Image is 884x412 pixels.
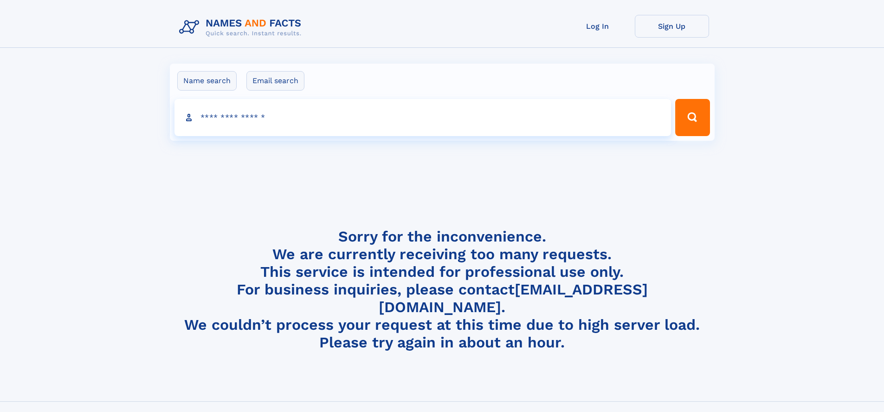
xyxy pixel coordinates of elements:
[175,15,309,40] img: Logo Names and Facts
[177,71,237,91] label: Name search
[561,15,635,38] a: Log In
[675,99,710,136] button: Search Button
[379,281,648,316] a: [EMAIL_ADDRESS][DOMAIN_NAME]
[635,15,709,38] a: Sign Up
[246,71,304,91] label: Email search
[175,228,709,352] h4: Sorry for the inconvenience. We are currently receiving too many requests. This service is intend...
[174,99,671,136] input: search input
